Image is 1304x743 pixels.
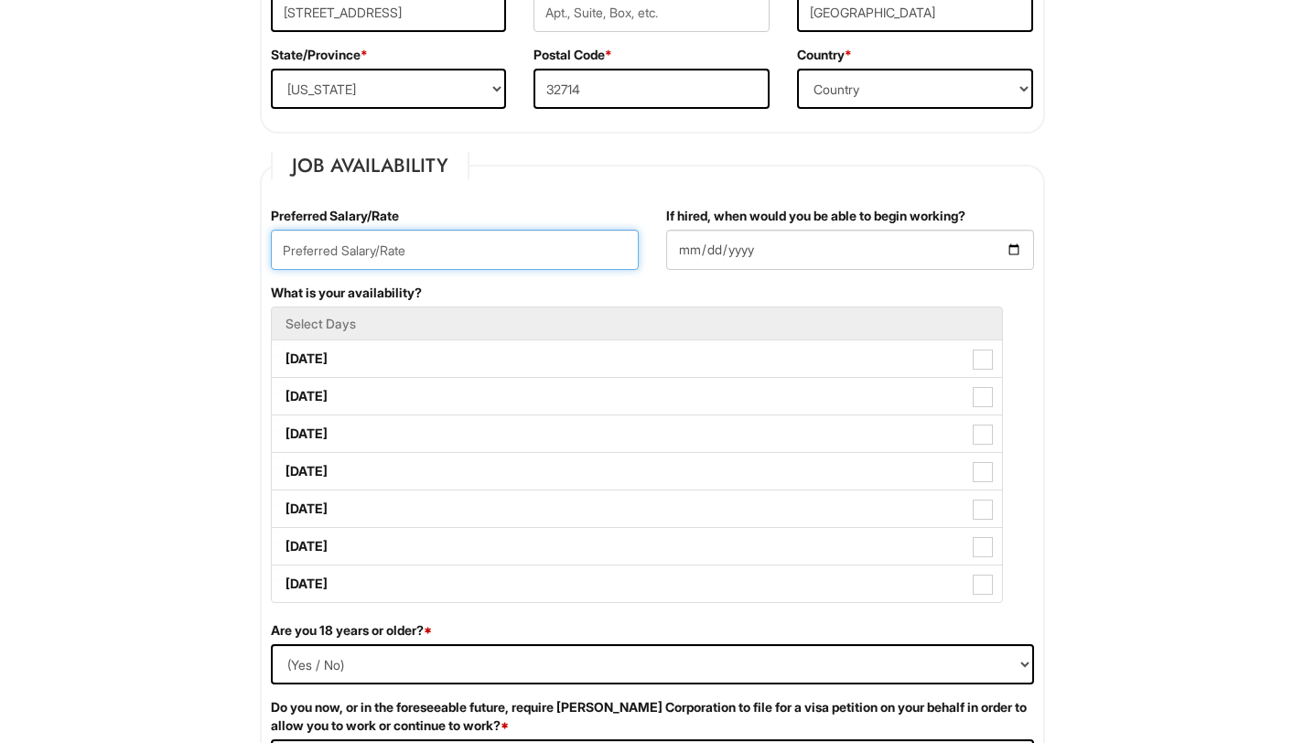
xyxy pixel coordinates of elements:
[272,528,1002,565] label: [DATE]
[797,69,1033,109] select: Country
[271,644,1034,684] select: (Yes / No)
[271,621,432,640] label: Are you 18 years or older?
[272,340,1002,377] label: [DATE]
[271,69,507,109] select: State/Province
[272,378,1002,415] label: [DATE]
[271,46,368,64] label: State/Province
[272,453,1002,490] label: [DATE]
[533,69,770,109] input: Postal Code
[272,565,1002,602] label: [DATE]
[271,284,422,302] label: What is your availability?
[272,415,1002,452] label: [DATE]
[271,698,1034,735] label: Do you now, or in the foreseeable future, require [PERSON_NAME] Corporation to file for a visa pe...
[271,207,399,225] label: Preferred Salary/Rate
[271,230,639,270] input: Preferred Salary/Rate
[271,152,469,179] legend: Job Availability
[286,317,988,330] h5: Select Days
[272,490,1002,527] label: [DATE]
[533,46,612,64] label: Postal Code
[797,46,852,64] label: Country
[666,207,965,225] label: If hired, when would you be able to begin working?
